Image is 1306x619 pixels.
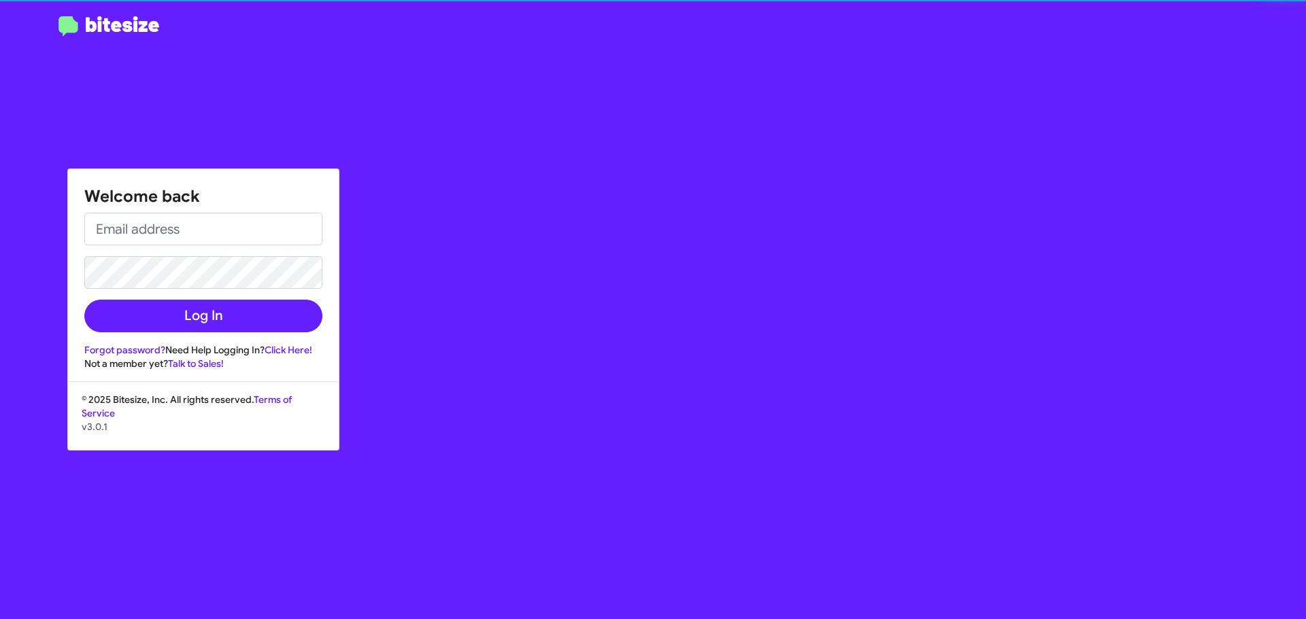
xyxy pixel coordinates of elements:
input: Email address [84,213,322,245]
button: Log In [84,300,322,332]
a: Click Here! [265,344,312,356]
div: © 2025 Bitesize, Inc. All rights reserved. [68,393,339,450]
div: Need Help Logging In? [84,343,322,357]
p: v3.0.1 [82,420,325,434]
a: Forgot password? [84,344,165,356]
div: Not a member yet? [84,357,322,370]
a: Talk to Sales! [168,357,224,370]
h1: Welcome back [84,185,322,207]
